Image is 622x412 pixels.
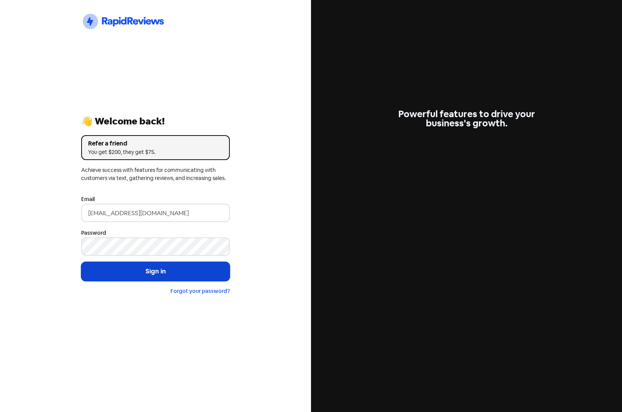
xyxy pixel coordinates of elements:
label: Password [81,229,106,237]
div: You get $200, they get $75. [88,148,223,156]
button: Sign in [81,262,230,281]
div: Achieve success with features for communicating with customers via text, gathering reviews, and i... [81,166,230,182]
div: Powerful features to drive your business's growth. [392,110,541,128]
label: Email [81,195,95,203]
div: Refer a friend [88,139,223,148]
input: Enter your email address... [81,204,230,222]
a: Forgot your password? [170,288,230,294]
div: 👋 Welcome back! [81,117,230,126]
